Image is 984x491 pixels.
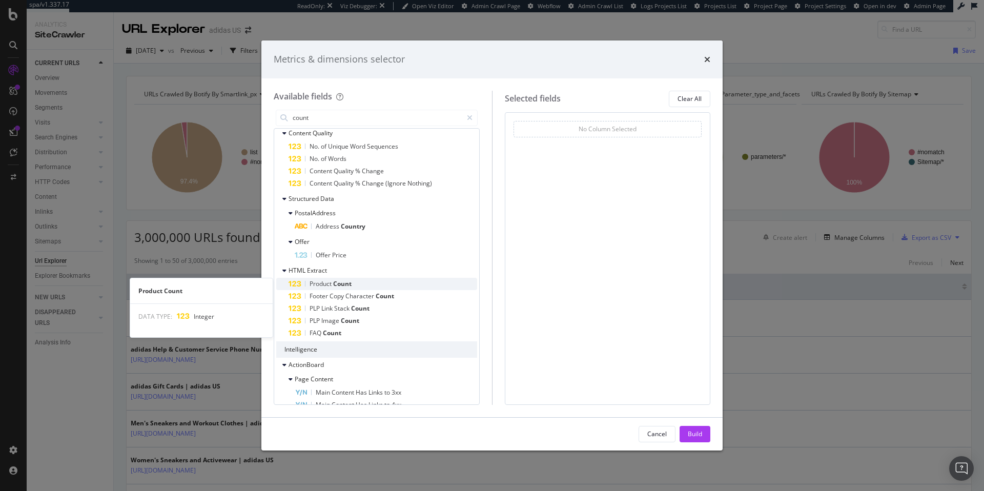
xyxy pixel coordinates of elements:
[276,341,477,358] div: Intelligence
[321,304,334,313] span: Link
[351,304,370,313] span: Count
[289,266,307,275] span: HTML
[310,167,334,175] span: Content
[362,179,385,188] span: Change
[274,53,405,66] div: Metrics & dimensions selector
[350,142,367,151] span: Word
[316,222,341,231] span: Address
[310,179,334,188] span: Content
[289,129,313,137] span: Content
[355,179,362,188] span: %
[333,279,352,288] span: Count
[307,266,327,275] span: Extract
[320,194,334,203] span: Data
[321,316,341,325] span: Image
[328,154,346,163] span: Words
[295,375,311,383] span: Page
[367,142,398,151] span: Sequences
[311,375,333,383] span: Content
[362,167,384,175] span: Change
[313,129,333,137] span: Quality
[334,304,351,313] span: Stack
[345,292,376,300] span: Character
[295,237,310,246] span: Offer
[289,194,320,203] span: Structured
[334,167,355,175] span: Quality
[579,125,637,133] div: No Column Selected
[356,388,368,397] span: Has
[407,179,432,188] span: Nothing)
[341,222,365,231] span: Country
[274,91,332,102] div: Available fields
[688,429,702,438] div: Build
[680,426,710,442] button: Build
[949,456,974,481] div: Open Intercom Messenger
[334,179,355,188] span: Quality
[130,287,273,295] div: Product Count
[316,388,332,397] span: Main
[330,292,345,300] span: Copy
[321,154,328,163] span: of
[385,179,407,188] span: (Ignore
[323,329,341,337] span: Count
[678,94,702,103] div: Clear All
[505,93,561,105] div: Selected fields
[355,167,362,175] span: %
[292,110,462,126] input: Search by field name
[261,40,723,451] div: modal
[310,316,321,325] span: PLP
[384,388,392,397] span: to
[639,426,675,442] button: Cancel
[310,292,330,300] span: Footer
[289,360,324,369] span: ActionBoard
[310,329,323,337] span: FAQ
[704,53,710,66] div: times
[647,429,667,438] div: Cancel
[310,279,333,288] span: Product
[328,142,350,151] span: Unique
[310,142,321,151] span: No.
[332,251,346,259] span: Price
[321,142,328,151] span: of
[310,304,321,313] span: PLP
[341,316,359,325] span: Count
[295,209,336,217] span: PostalAddress
[376,292,394,300] span: Count
[392,388,401,397] span: 3xx
[368,388,384,397] span: Links
[310,154,321,163] span: No.
[669,91,710,107] button: Clear All
[316,251,332,259] span: Offer
[332,388,356,397] span: Content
